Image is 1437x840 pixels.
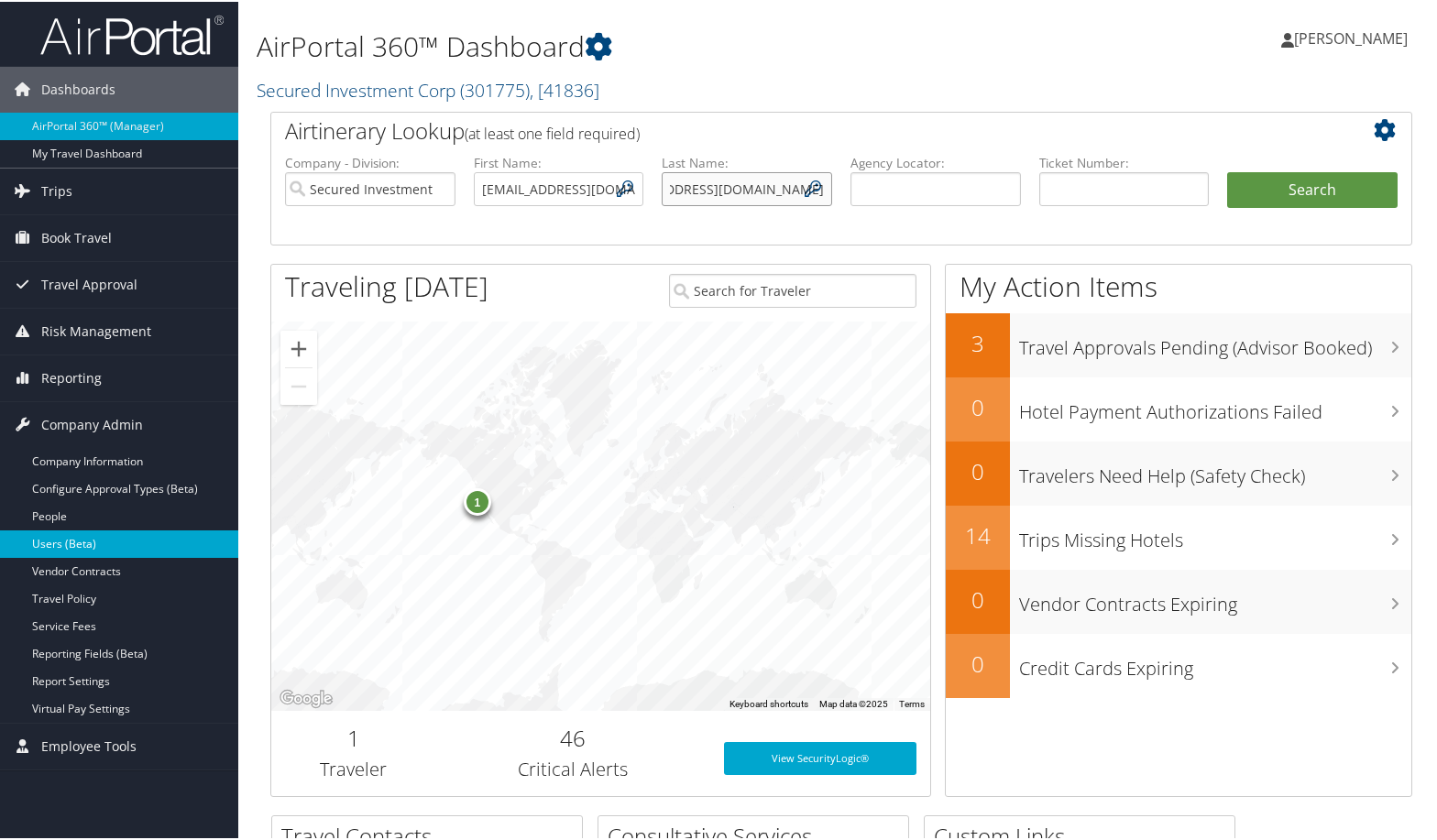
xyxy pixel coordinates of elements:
a: 3Travel Approvals Pending (Advisor Booked) [946,311,1411,376]
img: Google [276,685,336,709]
h3: Credit Cards Expiring [1019,645,1411,680]
span: Map data ©2025 [819,697,888,707]
span: ( 301775 ) [460,76,530,101]
label: Last Name: [662,152,832,170]
label: Ticket Number: [1039,152,1210,170]
h2: 3 [946,326,1010,357]
a: Secured Investment Corp [257,76,599,101]
a: [PERSON_NAME] [1281,9,1426,64]
h1: My Action Items [946,266,1411,304]
span: Trips [41,167,72,213]
span: [PERSON_NAME] [1294,27,1408,47]
h3: Critical Alerts [450,755,697,780]
input: [EMAIL_ADDRESS][DOMAIN_NAME] [662,170,832,204]
a: View SecurityLogic® [724,740,916,773]
span: Risk Management [41,307,151,353]
h3: Travelers Need Help (Safety Check) [1019,453,1411,487]
span: , [ 41836 ] [530,76,599,101]
h3: Trips Missing Hotels [1019,517,1411,551]
button: Zoom in [280,329,317,365]
h2: 1 [285,721,422,752]
h3: Travel Approvals Pending (Advisor Booked) [1019,324,1411,359]
a: 0Travelers Need Help (Safety Check) [946,440,1411,504]
a: 0Hotel Payment Authorizations Failed [946,376,1411,440]
h3: Traveler [285,755,422,780]
label: Agency Locator: [850,152,1021,170]
h2: 46 [450,721,697,752]
div: 1 [464,486,491,514]
h3: Vendor Contracts Expiring [1019,581,1411,616]
button: Zoom out [280,366,317,403]
h2: 0 [946,583,1010,614]
button: Keyboard shortcuts [729,696,808,709]
h2: 0 [946,390,1010,421]
h1: AirPortal 360™ Dashboard [257,26,1037,64]
a: Open this area in Google Maps (opens a new window) [276,685,336,709]
h2: 0 [946,647,1010,678]
span: Reporting [41,354,102,399]
img: airportal-logo.png [40,12,224,55]
input: Search for Traveler [669,272,916,306]
label: Company - Division: [285,152,455,170]
h2: Airtinerary Lookup [285,114,1302,145]
h3: Hotel Payment Authorizations Failed [1019,388,1411,423]
a: 0Vendor Contracts Expiring [946,568,1411,632]
a: Terms (opens in new tab) [899,697,925,707]
h2: 0 [946,454,1010,485]
h1: Traveling [DATE] [285,266,488,304]
label: First Name: [474,152,644,170]
h2: 14 [946,518,1010,550]
span: (at least one field required) [465,122,640,142]
button: Search [1227,170,1398,207]
input: [EMAIL_ADDRESS][DOMAIN_NAME] [474,170,644,204]
span: Book Travel [41,213,112,259]
span: Dashboards [41,65,115,111]
span: Company Admin [41,400,143,446]
a: 0Credit Cards Expiring [946,632,1411,696]
span: Employee Tools [41,722,137,768]
span: Travel Approval [41,260,137,306]
a: 14Trips Missing Hotels [946,504,1411,568]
